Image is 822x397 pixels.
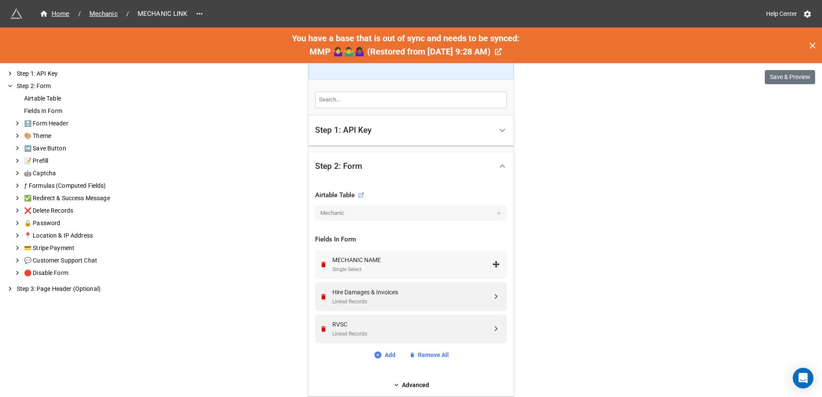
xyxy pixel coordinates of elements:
div: Single Select [332,266,492,274]
div: Fields In Form [22,107,138,116]
div: Hire Damages & Invoices [332,287,492,297]
div: Fields In Form [315,235,507,245]
a: Remove [320,293,330,300]
div: Step 2: Form [15,82,138,91]
li: / [126,9,129,18]
div: Step 1: API Key [15,69,138,78]
nav: breadcrumb [34,9,193,19]
div: Step 1: API Key [308,115,514,146]
div: 🔝 Form Header [22,119,138,128]
div: 🔒 Password [22,219,138,228]
div: ✅ Redirect & Success Message [22,194,138,203]
div: Step 2: Form [308,180,514,397]
div: ➡️ Save Button [22,144,138,153]
div: ƒ Formulas (Computed Fields) [22,181,138,190]
div: ❌ Delete Records [22,206,138,215]
button: Save & Preview [765,70,815,85]
div: 📝 Prefill [22,156,138,165]
div: Step 1: API Key [315,126,371,134]
span: MECHANIC LINK [132,9,193,19]
span: MMP 🤷‍♀️🤷‍♂️🤷🏾‍♀️ (Restored from [DATE] 9:28 AM) [310,46,491,57]
div: 🛑 Disable Form [22,269,138,278]
div: MECHANIC NAME [332,255,492,265]
span: You have a base that is out of sync and needs to be synced: [292,33,520,43]
div: Step 2: Form [308,153,514,180]
input: Search... [315,92,507,108]
a: Home [34,9,75,19]
div: Step 2: Form [315,162,362,171]
div: Linked Records [332,330,492,338]
div: Home [40,9,70,19]
div: Airtable Table [22,94,138,103]
div: 💬 Customer Support Chat [22,256,138,265]
div: Linked Records [332,298,492,306]
a: Remove [320,325,330,333]
div: 🎨 Theme [22,131,138,140]
div: 💳 Stripe Payment [22,244,138,253]
div: Step 3: Page Header (Optional) [15,284,138,293]
div: Airtable Table [315,190,364,201]
a: Help Center [760,6,803,21]
div: Open Intercom Messenger [793,368,813,388]
div: 📍 Location & IP Address [22,231,138,240]
div: 🤖 Captcha [22,169,138,178]
a: Mechanic [84,9,123,19]
a: Add [374,350,396,360]
li: / [78,9,81,18]
a: Remove All [409,350,449,360]
a: Advanced [315,380,507,390]
a: Remove [320,261,330,268]
div: RVSC [332,320,492,329]
img: miniextensions-icon.73ae0678.png [10,8,22,20]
